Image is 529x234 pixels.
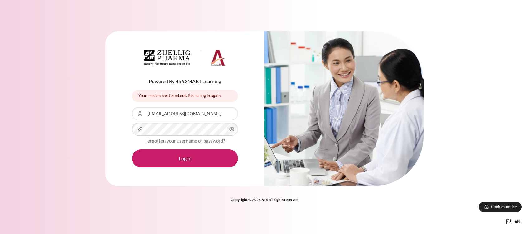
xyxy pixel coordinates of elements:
[132,77,238,85] p: Powered By 456 SMART Learning
[491,204,517,210] span: Cookies notice
[231,197,298,202] strong: Copyright © 2024 BTS All rights reserved
[515,218,520,225] span: en
[145,138,225,143] a: Forgotten your username or password?
[132,149,238,167] button: Log in
[479,202,522,212] button: Cookies notice
[144,50,226,68] a: Architeck
[132,90,238,102] div: Your session has timed out. Please log in again.
[502,215,523,228] button: Languages
[144,50,226,66] img: Architeck
[132,107,238,120] input: Username or Email Address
